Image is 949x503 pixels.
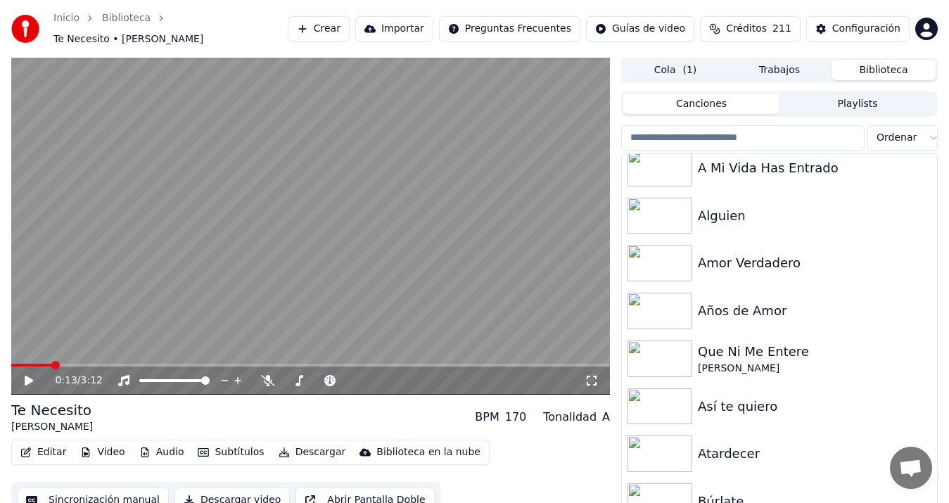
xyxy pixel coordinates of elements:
div: A [602,409,610,426]
nav: breadcrumb [53,11,288,46]
button: Playlists [779,94,936,114]
div: [PERSON_NAME] [698,362,931,376]
button: Importar [355,16,433,42]
button: Preguntas Frecuentes [439,16,580,42]
div: Te Necesito [11,400,93,420]
div: BPM [475,409,499,426]
div: Alguien [698,206,931,226]
span: 3:12 [81,374,103,388]
span: 211 [772,22,791,36]
a: Biblioteca [102,11,151,25]
div: A Mi Vida Has Entrado [698,158,931,178]
span: ( 1 ) [682,63,696,77]
button: Descargar [273,442,352,462]
div: Atardecer [698,444,931,464]
button: Biblioteca [832,60,936,80]
a: Inicio [53,11,79,25]
button: Audio [134,442,190,462]
button: Guías de video [586,16,694,42]
div: [PERSON_NAME] [11,420,93,434]
button: Editar [15,442,72,462]
button: Configuración [806,16,910,42]
div: Tonalidad [543,409,597,426]
div: / [55,374,89,388]
div: Configuración [832,22,900,36]
button: Cola [623,60,727,80]
div: Amor Verdadero [698,253,931,273]
button: Trabajos [727,60,832,80]
span: Ordenar [877,131,917,145]
button: Canciones [623,94,779,114]
div: Que Ni Me Entere [698,342,931,362]
a: Chat abierto [890,447,932,489]
div: Biblioteca en la nube [376,445,480,459]
img: youka [11,15,39,43]
span: Créditos [726,22,767,36]
div: Años de Amor [698,301,931,321]
button: Video [75,442,130,462]
button: Crear [288,16,350,42]
button: Créditos211 [700,16,801,42]
button: Subtítulos [192,442,269,462]
div: 170 [505,409,527,426]
span: 0:13 [55,374,77,388]
div: Así te quiero [698,397,931,416]
span: Te Necesito • [PERSON_NAME] [53,32,203,46]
